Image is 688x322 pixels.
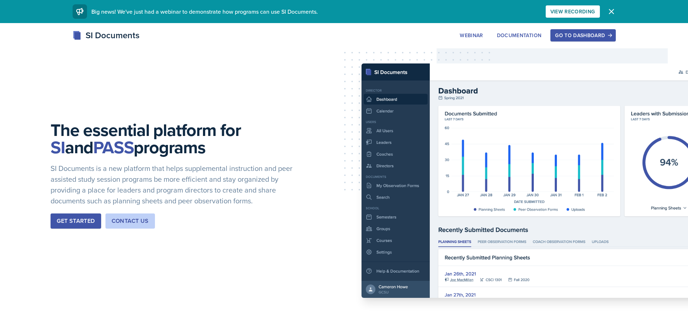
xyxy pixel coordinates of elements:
button: Go to Dashboard [550,29,615,41]
button: Get Started [51,213,101,229]
div: View Recording [550,9,595,14]
button: View Recording [546,5,600,18]
div: Contact Us [112,217,149,225]
div: Go to Dashboard [555,32,611,38]
button: Documentation [492,29,546,41]
button: Webinar [455,29,488,41]
button: Contact Us [105,213,155,229]
div: Documentation [497,32,542,38]
div: SI Documents [73,29,139,42]
div: Webinar [460,32,483,38]
span: Big news! We've just had a webinar to demonstrate how programs can use SI Documents. [91,8,318,16]
div: Get Started [57,217,95,225]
